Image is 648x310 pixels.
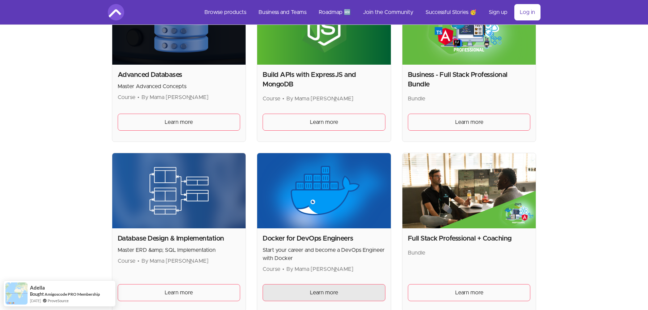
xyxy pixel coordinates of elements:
span: Course [263,96,280,101]
span: [DATE] [30,298,41,304]
span: Bought [30,291,44,297]
span: Learn more [455,118,483,126]
span: By Mama [PERSON_NAME] [142,258,209,264]
nav: Main [199,4,541,20]
span: By Mama [PERSON_NAME] [286,96,353,101]
a: Learn more [118,114,240,131]
p: Master ERD &amp; SQL Implementation [118,246,240,254]
h2: Full Stack Professional + Coaching [408,234,531,243]
h2: Docker for DevOps Engineers [263,234,385,243]
img: Amigoscode logo [108,4,124,20]
a: Amigoscode PRO Membership [45,291,100,297]
a: Join the Community [358,4,419,20]
h2: Business - Full Stack Professional Bundle [408,70,531,89]
span: Learn more [165,118,193,126]
a: Roadmap 🆕 [313,4,356,20]
img: Product image for Docker for DevOps Engineers [257,153,391,228]
a: Learn more [118,284,240,301]
p: Master Advanced Concepts [118,82,240,91]
img: Product image for Full Stack Professional + Coaching [402,153,536,228]
span: Adella [30,285,45,291]
a: Learn more [263,284,385,301]
a: Learn more [263,114,385,131]
p: Start your career and become a DevOps Engineer with Docker [263,246,385,262]
a: Successful Stories 🥳 [420,4,482,20]
h2: Advanced Databases [118,70,240,80]
span: • [137,258,139,264]
a: Sign up [483,4,513,20]
a: Business and Teams [253,4,312,20]
h2: Database Design & Implementation [118,234,240,243]
span: • [282,96,284,101]
a: ProveSource [48,298,69,304]
span: Bundle [408,96,425,101]
a: Log in [514,4,541,20]
a: Learn more [408,114,531,131]
img: provesource social proof notification image [5,282,28,305]
span: Learn more [455,289,483,297]
span: By Mama [PERSON_NAME] [142,95,209,100]
span: Course [263,266,280,272]
span: • [282,266,284,272]
img: Product image for Database Design & Implementation [112,153,246,228]
span: Course [118,95,135,100]
span: Course [118,258,135,264]
span: Bundle [408,250,425,256]
span: Learn more [310,118,338,126]
span: • [137,95,139,100]
h2: Build APIs with ExpressJS and MongoDB [263,70,385,89]
span: Learn more [310,289,338,297]
span: By Mama [PERSON_NAME] [286,266,353,272]
a: Learn more [408,284,531,301]
span: Learn more [165,289,193,297]
a: Browse products [199,4,252,20]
